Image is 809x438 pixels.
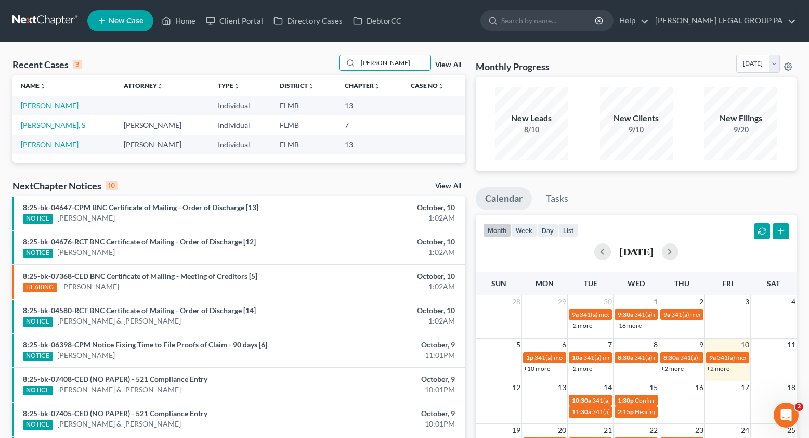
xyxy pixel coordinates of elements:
[23,306,256,315] a: 8:25-bk-04580-RCT BNC Certificate of Mailing - Order of Discharge [14]
[569,321,592,329] a: +2 more
[491,279,506,288] span: Sun
[526,354,533,362] span: 1p
[23,409,207,418] a: 8:25-bk-07405-CED (NO PAPER) - 521 Compliance Entry
[233,83,240,89] i: unfold_more
[109,17,143,25] span: New Case
[707,365,729,372] a: +2 more
[557,381,567,394] span: 13
[694,424,704,436] span: 23
[12,58,82,71] div: Recent Cases
[318,237,455,247] div: October, 10
[318,271,455,281] div: October, 10
[57,247,115,257] a: [PERSON_NAME]
[73,60,82,69] div: 3
[774,403,799,428] iframe: Intercom live chat
[653,339,659,351] span: 8
[722,279,733,288] span: Fri
[537,187,578,210] a: Tasks
[271,115,336,135] td: FLMB
[698,339,704,351] span: 9
[524,365,550,372] a: +10 more
[210,115,271,135] td: Individual
[115,115,210,135] td: [PERSON_NAME]
[709,354,716,362] span: 9a
[515,339,521,351] span: 5
[57,384,181,395] a: [PERSON_NAME] & [PERSON_NAME]
[698,295,704,308] span: 2
[600,124,673,135] div: 9/10
[663,311,670,318] span: 9a
[318,305,455,316] div: October, 10
[671,311,772,318] span: 341(a) meeting for [PERSON_NAME]
[21,121,85,130] a: [PERSON_NAME], S
[318,350,455,360] div: 11:01PM
[23,283,57,292] div: HEARING
[23,237,256,246] a: 8:25-bk-04676-RCT BNC Certificate of Mailing - Order of Discharge [12]
[663,354,679,362] span: 8:30a
[740,381,750,394] span: 17
[635,396,808,404] span: Confirmation hearing for [PERSON_NAME] & [PERSON_NAME]
[557,295,567,308] span: 29
[501,11,596,30] input: Search by name...
[271,96,336,115] td: FLMB
[607,339,613,351] span: 7
[618,311,633,318] span: 9:30a
[534,354,635,362] span: 341(a) meeting for [PERSON_NAME]
[411,82,444,89] a: Case Nounfold_more
[210,96,271,115] td: Individual
[23,375,207,383] a: 8:25-bk-07408-CED (NO PAPER) - 521 Compliance Entry
[318,340,455,350] div: October, 9
[795,403,803,411] span: 2
[336,135,402,154] td: 13
[615,321,642,329] a: +18 more
[201,11,268,30] a: Client Portal
[318,202,455,213] div: October, 10
[537,223,558,237] button: day
[21,101,79,110] a: [PERSON_NAME]
[572,408,591,416] span: 11:30a
[40,83,46,89] i: unfold_more
[511,223,537,237] button: week
[336,96,402,115] td: 13
[318,419,455,429] div: 10:01PM
[435,61,461,69] a: View All
[786,381,797,394] span: 18
[57,350,115,360] a: [PERSON_NAME]
[280,82,314,89] a: Districtunfold_more
[308,83,314,89] i: unfold_more
[23,317,53,327] div: NOTICE
[603,295,613,308] span: 30
[619,246,654,257] h2: [DATE]
[318,316,455,326] div: 1:02AM
[57,419,181,429] a: [PERSON_NAME] & [PERSON_NAME]
[648,381,659,394] span: 15
[569,365,592,372] a: +2 more
[271,135,336,154] td: FLMB
[511,424,521,436] span: 19
[124,82,163,89] a: Attorneyunfold_more
[634,354,735,362] span: 341(a) meeting for [PERSON_NAME]
[268,11,348,30] a: Directory Cases
[57,316,181,326] a: [PERSON_NAME] & [PERSON_NAME]
[558,223,578,237] button: list
[157,83,163,89] i: unfold_more
[572,396,591,404] span: 10:30a
[23,214,53,224] div: NOTICE
[674,279,689,288] span: Thu
[618,396,634,404] span: 1:30p
[318,374,455,384] div: October, 9
[572,311,579,318] span: 9a
[57,213,115,223] a: [PERSON_NAME]
[318,281,455,292] div: 1:02AM
[21,82,46,89] a: Nameunfold_more
[572,354,582,362] span: 10a
[786,424,797,436] span: 25
[653,295,659,308] span: 1
[650,11,796,30] a: [PERSON_NAME] LEGAL GROUP PA
[495,124,568,135] div: 8/10
[106,181,118,190] div: 10
[23,352,53,361] div: NOTICE
[23,249,53,258] div: NOTICE
[318,213,455,223] div: 1:02AM
[318,408,455,419] div: October, 9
